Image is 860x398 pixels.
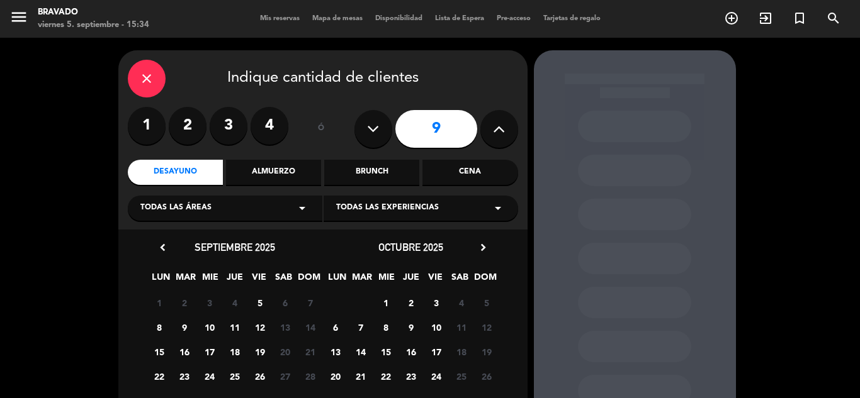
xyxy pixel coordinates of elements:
span: 7 [300,292,320,313]
span: 6 [325,317,346,338]
span: 24 [199,366,220,387]
span: septiembre 2025 [195,241,275,253]
span: Todas las experiencias [336,202,439,214]
span: Lista de Espera [429,15,490,22]
span: 20 [325,366,346,387]
i: add_circle_outline [724,11,739,26]
span: 1 [375,292,396,313]
span: 21 [300,341,320,362]
span: 19 [476,341,497,362]
span: 11 [451,317,472,338]
label: 4 [251,107,288,145]
i: arrow_drop_down [490,201,506,216]
span: SAB [273,270,294,290]
div: Bravado [38,6,149,19]
span: 7 [350,317,371,338]
span: 10 [426,317,446,338]
span: 18 [451,341,472,362]
span: 8 [149,317,169,338]
span: 3 [426,292,446,313]
div: Desayuno [128,160,223,185]
i: exit_to_app [758,11,773,26]
span: 15 [375,341,396,362]
span: 17 [199,341,220,362]
span: Mis reservas [254,15,306,22]
div: viernes 5. septiembre - 15:34 [38,19,149,31]
span: 16 [174,341,195,362]
span: 5 [476,292,497,313]
span: DOM [298,270,319,290]
span: 3 [199,292,220,313]
span: 26 [476,366,497,387]
span: 11 [224,317,245,338]
i: chevron_left [156,241,169,254]
span: 4 [451,292,472,313]
span: LUN [327,270,348,290]
label: 1 [128,107,166,145]
span: 22 [149,366,169,387]
span: 18 [224,341,245,362]
span: 1 [149,292,169,313]
button: menu [9,8,28,31]
span: 9 [174,317,195,338]
span: 13 [274,317,295,338]
span: 25 [451,366,472,387]
div: Almuerzo [226,160,321,185]
span: Mapa de mesas [306,15,369,22]
span: 14 [300,317,320,338]
span: Disponibilidad [369,15,429,22]
span: 6 [274,292,295,313]
span: 2 [400,292,421,313]
span: 10 [199,317,220,338]
span: 23 [400,366,421,387]
div: Brunch [324,160,419,185]
span: 12 [249,317,270,338]
span: 24 [426,366,446,387]
span: octubre 2025 [378,241,443,253]
i: arrow_drop_down [295,201,310,216]
span: 5 [249,292,270,313]
i: close [139,71,154,86]
span: 2 [174,292,195,313]
span: 25 [224,366,245,387]
span: 21 [350,366,371,387]
span: 27 [274,366,295,387]
span: LUN [150,270,171,290]
span: JUE [400,270,421,290]
label: 3 [210,107,247,145]
span: 16 [400,341,421,362]
div: Indique cantidad de clientes [128,60,518,97]
span: Tarjetas de regalo [537,15,607,22]
span: 23 [174,366,195,387]
span: 22 [375,366,396,387]
span: Pre-acceso [490,15,537,22]
i: turned_in_not [792,11,807,26]
span: 8 [375,317,396,338]
span: VIE [249,270,269,290]
span: 19 [249,341,270,362]
span: 26 [249,366,270,387]
span: 4 [224,292,245,313]
label: 2 [169,107,207,145]
span: MIE [376,270,397,290]
span: 20 [274,341,295,362]
i: menu [9,8,28,26]
span: VIE [425,270,446,290]
div: Cena [422,160,518,185]
span: MIE [200,270,220,290]
span: 28 [300,366,320,387]
span: DOM [474,270,495,290]
span: 14 [350,341,371,362]
span: JUE [224,270,245,290]
span: Todas las áreas [140,202,212,214]
span: 15 [149,341,169,362]
span: MAR [175,270,196,290]
span: 13 [325,341,346,362]
span: 17 [426,341,446,362]
i: search [826,11,841,26]
span: 12 [476,317,497,338]
div: ó [301,107,342,151]
span: 9 [400,317,421,338]
i: chevron_right [477,241,490,254]
span: SAB [450,270,470,290]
